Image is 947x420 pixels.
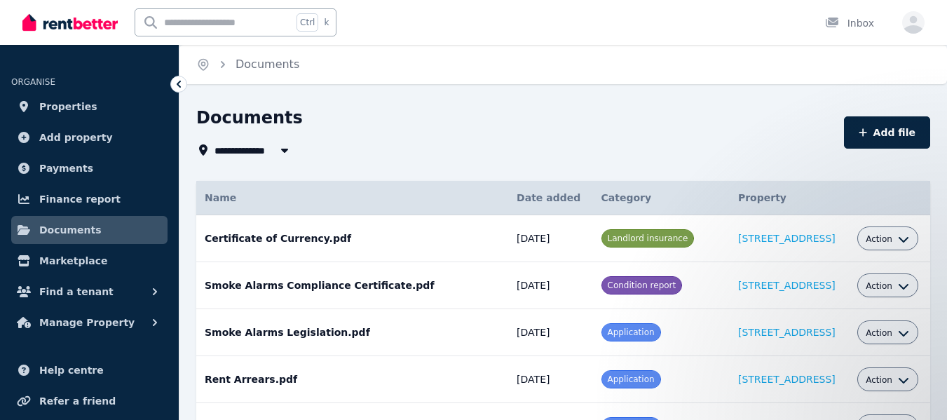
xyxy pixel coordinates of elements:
[236,57,299,71] a: Documents
[39,222,102,238] span: Documents
[196,215,508,262] td: Certificate of Currency.pdf
[738,233,836,244] a: [STREET_ADDRESS]
[866,280,909,292] button: Action
[866,374,892,386] span: Action
[11,154,168,182] a: Payments
[39,98,97,115] span: Properties
[899,372,933,406] iframe: Intercom live chat
[11,93,168,121] a: Properties
[39,129,113,146] span: Add property
[730,181,849,215] th: Property
[11,247,168,275] a: Marketplace
[11,387,168,415] a: Refer a friend
[825,16,874,30] div: Inbox
[608,233,688,243] span: Landlord insurance
[738,374,836,385] a: [STREET_ADDRESS]
[11,77,55,87] span: ORGANISE
[508,262,592,309] td: [DATE]
[866,233,892,245] span: Action
[11,123,168,151] a: Add property
[39,160,93,177] span: Payments
[738,280,836,291] a: [STREET_ADDRESS]
[608,280,676,290] span: Condition report
[39,252,107,269] span: Marketplace
[593,181,730,215] th: Category
[866,327,892,339] span: Action
[508,309,592,356] td: [DATE]
[39,362,104,379] span: Help centre
[39,191,121,208] span: Finance report
[11,356,168,384] a: Help centre
[738,327,836,338] a: [STREET_ADDRESS]
[179,45,316,84] nav: Breadcrumb
[22,12,118,33] img: RentBetter
[866,233,909,245] button: Action
[608,374,655,384] span: Application
[196,107,303,129] h1: Documents
[196,262,508,309] td: Smoke Alarms Compliance Certificate.pdf
[11,216,168,244] a: Documents
[11,278,168,306] button: Find a tenant
[39,314,135,331] span: Manage Property
[844,116,930,149] button: Add file
[608,327,655,337] span: Application
[11,309,168,337] button: Manage Property
[39,393,116,409] span: Refer a friend
[205,192,236,203] span: Name
[508,181,592,215] th: Date added
[196,356,508,403] td: Rent Arrears.pdf
[508,215,592,262] td: [DATE]
[508,356,592,403] td: [DATE]
[196,309,508,356] td: Smoke Alarms Legislation.pdf
[866,327,909,339] button: Action
[866,280,892,292] span: Action
[11,185,168,213] a: Finance report
[866,374,909,386] button: Action
[39,283,114,300] span: Find a tenant
[324,17,329,28] span: k
[297,13,318,32] span: Ctrl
